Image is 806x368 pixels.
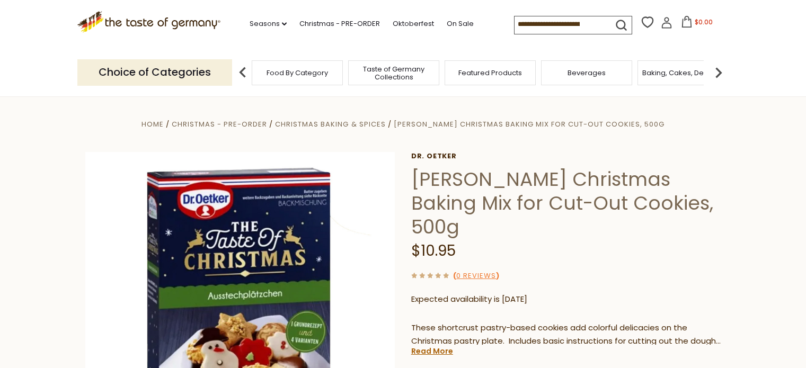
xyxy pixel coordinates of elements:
[411,346,453,356] a: Read More
[393,18,434,30] a: Oktoberfest
[299,18,380,30] a: Christmas - PRE-ORDER
[695,17,713,26] span: $0.00
[411,293,721,306] p: Expected availability is [DATE]
[172,119,267,129] a: Christmas - PRE-ORDER
[351,65,436,81] a: Taste of Germany Collections
[275,119,385,129] a: Christmas Baking & Spices
[456,271,496,282] a: 0 Reviews
[675,16,720,32] button: $0.00
[447,18,474,30] a: On Sale
[250,18,287,30] a: Seasons
[458,69,522,77] a: Featured Products
[411,240,456,261] span: $10.95
[232,62,253,83] img: previous arrow
[411,321,721,348] p: These shortcrust pastry-based cookies add colorful delicacies on the Christmas pastry plate. Incl...
[77,59,232,85] p: Choice of Categories
[394,119,665,129] a: [PERSON_NAME] Christmas Baking Mix for Cut-Out Cookies, 500g
[411,167,721,239] h1: [PERSON_NAME] Christmas Baking Mix for Cut-Out Cookies, 500g
[708,62,729,83] img: next arrow
[568,69,606,77] a: Beverages
[453,271,499,281] span: ( )
[267,69,328,77] a: Food By Category
[642,69,724,77] a: Baking, Cakes, Desserts
[411,152,721,160] a: Dr. Oetker
[141,119,164,129] a: Home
